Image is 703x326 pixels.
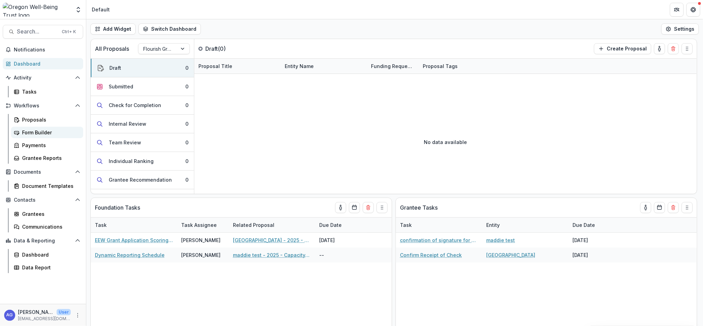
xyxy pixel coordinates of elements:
a: Grantees [11,208,83,220]
div: Task Assignee [177,218,229,232]
button: Notifications [3,44,83,55]
div: Individual Ranking [109,157,154,165]
div: Submitted [109,83,133,90]
button: Submitted0 [91,77,194,96]
div: Entity Name [281,59,367,74]
div: Related Proposal [229,221,279,229]
button: Drag [377,202,388,213]
div: Team Review [109,139,141,146]
div: Task [91,221,111,229]
img: Oregon Well-Being Trust logo [3,3,71,17]
div: Data Report [22,264,78,271]
div: Proposal Title [194,59,281,74]
div: Proposal Title [194,63,236,70]
button: Partners [670,3,684,17]
button: Open Contacts [3,194,83,205]
a: Tasks [11,86,83,97]
div: Proposal Tags [419,59,505,74]
a: [GEOGRAPHIC_DATA] [486,251,535,259]
a: [GEOGRAPHIC_DATA] - 2025 - Education Employee Well-being Grant Application [233,237,311,244]
button: Open Data & Reporting [3,235,83,246]
a: Proposals [11,114,83,125]
div: Entity [482,218,568,232]
div: Task [91,218,177,232]
div: Grantee Reports [22,154,78,162]
span: Documents [14,169,72,175]
div: Form Builder [22,129,78,136]
a: Document Templates [11,180,83,192]
div: 0 [185,83,188,90]
div: 0 [185,64,188,71]
div: Dashboard [14,60,78,67]
a: Form Builder [11,127,83,138]
p: [EMAIL_ADDRESS][DOMAIN_NAME] [18,316,71,322]
div: Proposals [22,116,78,123]
a: Dynamic Reporting Schedule [95,251,165,259]
span: Workflows [14,103,72,109]
span: Notifications [14,47,80,53]
div: Funding Requested [367,63,419,70]
a: Confirm Receipt of Check [400,251,462,259]
button: toggle-assigned-to-me [335,202,346,213]
div: Related Proposal [229,218,315,232]
div: [DATE] [315,233,367,248]
button: Open entity switcher [74,3,83,17]
div: Entity [482,221,504,229]
div: 0 [185,157,188,165]
div: Payments [22,142,78,149]
button: Draft0 [91,59,194,77]
button: toggle-assigned-to-me [654,43,665,54]
button: Calendar [654,202,665,213]
button: Settings [661,23,699,35]
div: Draft [109,64,121,71]
button: Calendar [349,202,360,213]
div: 0 [185,102,188,109]
div: Funding Requested [367,59,419,74]
button: Delete card [668,43,679,54]
div: 0 [185,176,188,183]
button: Drag [682,43,693,54]
div: Task [396,218,482,232]
a: Grantee Reports [11,152,83,164]
div: Task Assignee [177,221,221,229]
div: [PERSON_NAME] [181,251,221,259]
button: Delete card [363,202,374,213]
button: Add Widget [90,23,136,35]
div: Due Date [568,221,599,229]
p: User [57,309,71,315]
span: Activity [14,75,72,81]
button: Check for Completion0 [91,96,194,115]
div: [PERSON_NAME] [181,237,221,244]
button: toggle-assigned-to-me [640,202,651,213]
div: Dashboard [22,251,78,258]
p: Draft ( 0 ) [205,45,257,53]
a: Payments [11,140,83,151]
div: Internal Review [109,120,146,127]
div: Ctrl + K [60,28,77,36]
span: Data & Reporting [14,238,72,244]
div: Default [92,6,110,13]
button: Switch Dashboard [138,23,201,35]
a: confirmation of signature for agreement [400,237,478,244]
div: Check for Completion [109,102,161,109]
button: Drag [682,202,693,213]
div: Grantee Recommendation [109,176,172,183]
a: maddie test [486,237,515,244]
span: Search... [17,28,58,35]
button: Delete card [668,202,679,213]
a: Data Report [11,262,83,273]
p: [PERSON_NAME] [18,308,54,316]
button: Open Activity [3,72,83,83]
div: Tasks [22,88,78,95]
button: Team Review0 [91,133,194,152]
a: EEW Grant Application Scoring Rubric [95,237,173,244]
a: maddie test - 2025 - Capacity-Building Grant Application [233,251,311,259]
div: Due Date [568,218,620,232]
p: No data available [424,138,467,146]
